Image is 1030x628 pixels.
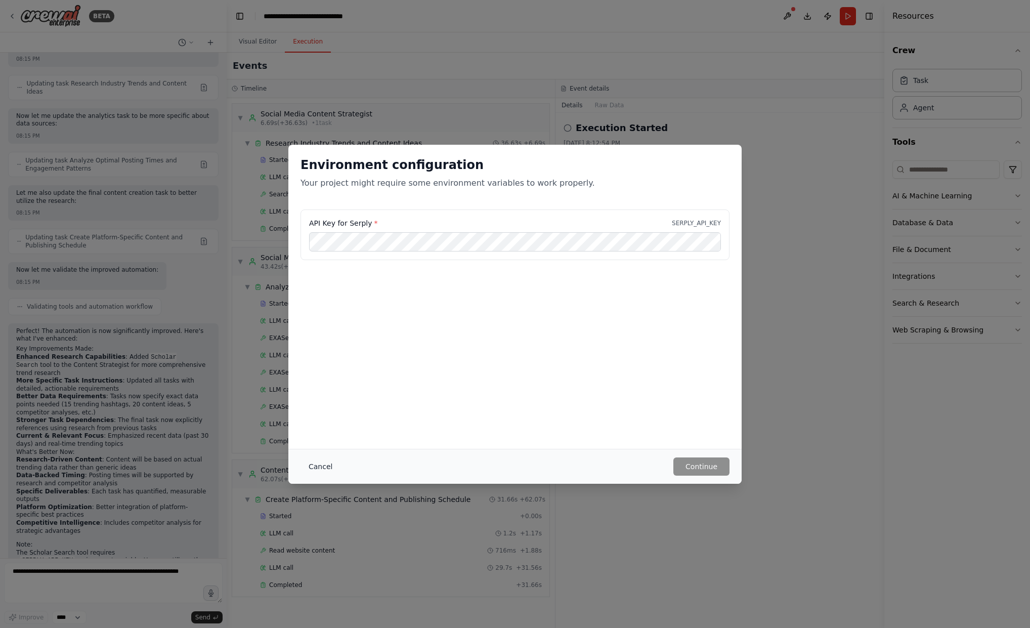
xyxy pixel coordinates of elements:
[309,218,377,228] label: API Key for Serply
[301,157,729,173] h2: Environment configuration
[301,457,340,476] button: Cancel
[672,219,721,227] p: SERPLY_API_KEY
[673,457,729,476] button: Continue
[301,177,729,189] p: Your project might require some environment variables to work properly.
